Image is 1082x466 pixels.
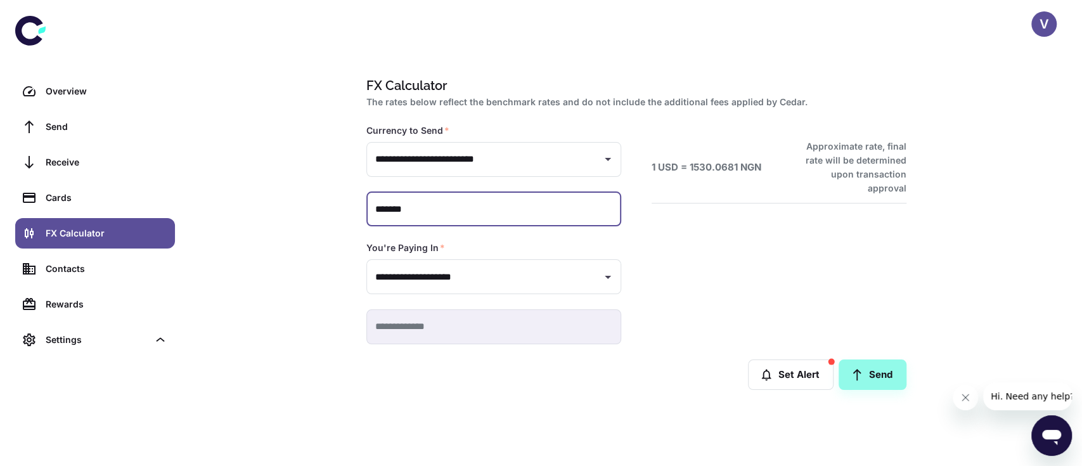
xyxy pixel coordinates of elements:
div: Receive [46,155,167,169]
button: V [1031,11,1057,37]
a: FX Calculator [15,218,175,249]
div: FX Calculator [46,226,167,240]
a: Send [15,112,175,142]
h6: 1 USD = 1530.0681 NGN [652,160,761,175]
iframe: Close message [953,385,978,410]
label: Currency to Send [366,124,449,137]
div: Settings [15,325,175,355]
div: Send [46,120,167,134]
a: Overview [15,76,175,107]
div: Overview [46,84,167,98]
iframe: Message from company [983,382,1072,410]
a: Receive [15,147,175,178]
div: Settings [46,333,148,347]
div: Rewards [46,297,167,311]
div: Contacts [46,262,167,276]
h1: FX Calculator [366,76,901,95]
a: Rewards [15,289,175,320]
a: Send [839,359,906,390]
div: Cards [46,191,167,205]
button: Set Alert [748,359,834,390]
button: Open [599,150,617,168]
button: Open [599,268,617,286]
iframe: Button to launch messaging window [1031,415,1072,456]
a: Cards [15,183,175,213]
h6: Approximate rate, final rate will be determined upon transaction approval [792,139,906,195]
span: Hi. Need any help? [8,9,91,19]
a: Contacts [15,254,175,284]
label: You're Paying In [366,242,445,254]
